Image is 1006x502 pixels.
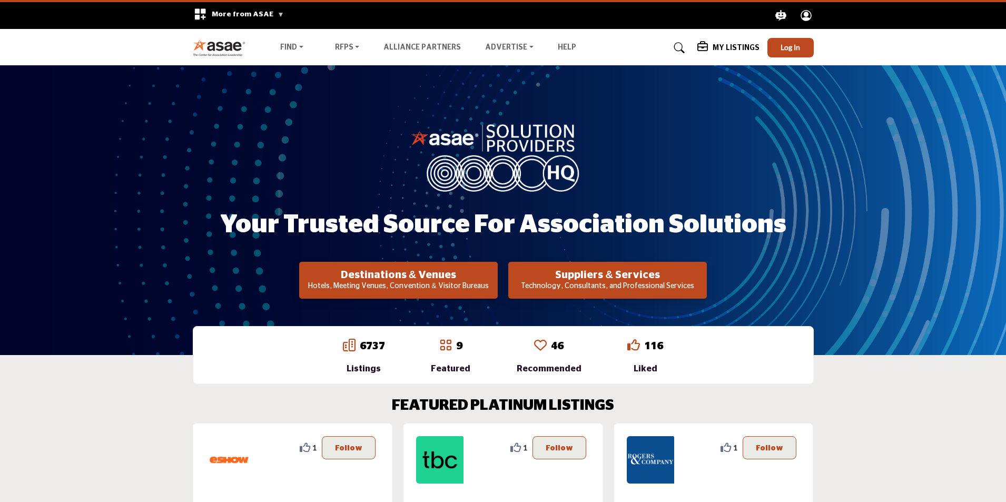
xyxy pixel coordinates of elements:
[322,436,376,459] button: Follow
[523,442,527,453] span: 1
[328,41,367,55] a: RFPs
[511,281,704,292] p: Technology, Consultants, and Professional Services
[517,362,581,375] div: Recommended
[644,341,663,351] a: 116
[416,436,463,484] img: The Brand Consultancy
[546,442,573,454] p: Follow
[756,442,783,454] p: Follow
[743,436,796,459] button: Follow
[193,39,251,56] img: Site Logo
[360,341,385,351] a: 6737
[212,11,284,18] span: More from ASAE
[302,269,495,281] h2: Destinations & Venues
[392,397,614,415] h2: FEATURED PLATINUM LISTINGS
[767,38,814,57] button: Log In
[508,262,707,299] button: Suppliers & Services Technology, Consultants, and Professional Services
[697,42,760,54] div: My Listings
[335,442,362,454] p: Follow
[299,262,498,299] button: Destinations & Venues Hotels, Meeting Venues, Convention & Visitor Bureaus
[220,209,786,241] h1: Your Trusted Source for Association Solutions
[511,269,704,281] h2: Suppliers & Services
[551,341,564,351] a: 46
[627,339,640,351] i: Go to Liked
[383,44,461,51] a: Alliance Partners
[187,2,291,29] div: More from ASAE
[627,436,674,484] img: Rogers & Company PLLC
[781,43,800,52] span: Log In
[312,442,317,453] span: 1
[733,442,737,453] span: 1
[558,44,576,51] a: Help
[456,341,462,351] a: 9
[478,41,541,55] a: Advertise
[431,362,470,375] div: Featured
[713,43,760,53] h5: My Listings
[664,40,692,56] a: Search
[343,362,385,375] div: Listings
[532,436,586,459] button: Follow
[205,436,253,484] img: eShow
[273,41,311,55] a: Find
[439,339,452,353] a: Go to Featured
[534,339,547,353] a: Go to Recommended
[411,122,595,191] img: image
[627,362,663,375] div: Liked
[302,281,495,292] p: Hotels, Meeting Venues, Convention & Visitor Bureaus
